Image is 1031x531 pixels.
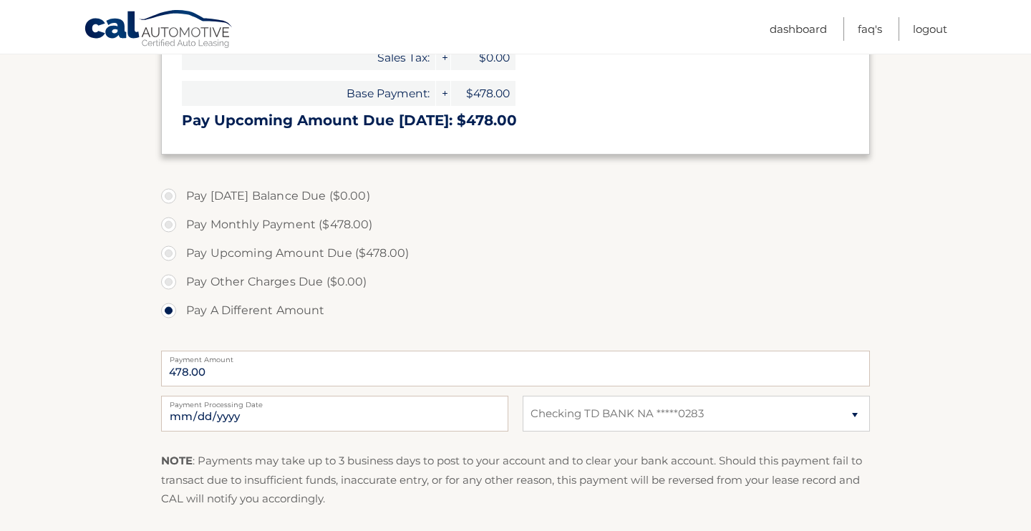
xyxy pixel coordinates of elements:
[182,45,435,70] span: Sales Tax:
[161,268,870,296] label: Pay Other Charges Due ($0.00)
[161,182,870,210] label: Pay [DATE] Balance Due ($0.00)
[161,452,870,508] p: : Payments may take up to 3 business days to post to your account and to clear your bank account....
[161,396,508,407] label: Payment Processing Date
[161,351,870,362] label: Payment Amount
[182,112,849,130] h3: Pay Upcoming Amount Due [DATE]: $478.00
[451,45,515,70] span: $0.00
[182,81,435,106] span: Base Payment:
[161,351,870,386] input: Payment Amount
[770,17,827,41] a: Dashboard
[161,239,870,268] label: Pay Upcoming Amount Due ($478.00)
[436,45,450,70] span: +
[161,396,508,432] input: Payment Date
[858,17,882,41] a: FAQ's
[913,17,947,41] a: Logout
[161,210,870,239] label: Pay Monthly Payment ($478.00)
[451,81,515,106] span: $478.00
[161,296,870,325] label: Pay A Different Amount
[84,9,234,51] a: Cal Automotive
[436,81,450,106] span: +
[161,454,193,467] strong: NOTE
